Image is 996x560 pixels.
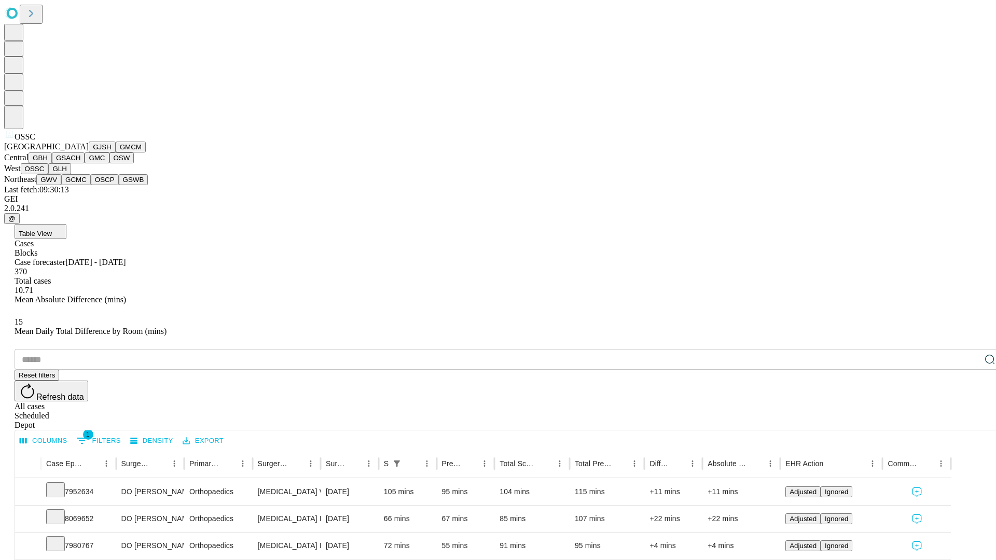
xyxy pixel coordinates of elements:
button: Menu [362,456,376,471]
button: Sort [153,456,167,471]
button: Menu [420,456,434,471]
div: 66 mins [384,506,432,532]
div: [MEDICAL_DATA] MEDIAL OR LATERAL MENISCECTOMY [258,506,315,532]
div: Orthopaedics [189,506,247,532]
button: Expand [20,510,36,528]
span: West [4,164,21,173]
button: Menu [934,456,948,471]
div: Surgeon Name [121,459,151,468]
div: Predicted In Room Duration [442,459,462,468]
div: 2.0.241 [4,204,992,213]
button: Menu [865,456,880,471]
button: Ignored [821,540,852,551]
span: Adjusted [790,488,817,496]
div: Absolute Difference [708,459,748,468]
div: Difference [649,459,670,468]
button: Sort [221,456,236,471]
button: Menu [552,456,567,471]
div: 115 mins [575,479,640,505]
div: Case Epic Id [46,459,84,468]
button: Menu [477,456,492,471]
button: Sort [289,456,303,471]
button: GWV [36,174,61,185]
button: GBH [29,152,52,163]
div: +22 mins [649,506,697,532]
span: 15 [15,317,23,326]
div: [DATE] [326,506,374,532]
span: Ignored [825,515,848,523]
button: Export [180,433,226,449]
div: Primary Service [189,459,219,468]
button: Refresh data [15,381,88,401]
span: 370 [15,267,27,276]
button: Density [128,433,176,449]
span: Case forecaster [15,258,65,267]
div: Orthopaedics [189,479,247,505]
button: Sort [824,456,839,471]
div: [MEDICAL_DATA] REMOVAL LOOSE BODY [258,533,315,559]
button: Ignored [821,513,852,524]
div: +11 mins [708,479,775,505]
span: Adjusted [790,515,817,523]
button: Menu [99,456,114,471]
div: +11 mins [649,479,697,505]
div: 8069652 [46,506,111,532]
button: Menu [627,456,642,471]
div: DO [PERSON_NAME] [PERSON_NAME] [121,533,179,559]
div: EHR Action [785,459,823,468]
div: DO [PERSON_NAME] [PERSON_NAME] [121,506,179,532]
button: Sort [538,456,552,471]
span: Adjusted [790,542,817,550]
div: 91 mins [500,533,564,559]
button: GCMC [61,174,91,185]
div: Orthopaedics [189,533,247,559]
button: Menu [303,456,318,471]
div: GEI [4,194,992,204]
span: Last fetch: 09:30:13 [4,185,69,194]
div: 7980767 [46,533,111,559]
span: Ignored [825,542,848,550]
button: OSSC [21,163,49,174]
button: Adjusted [785,513,821,524]
div: 95 mins [575,533,640,559]
button: OSW [109,152,134,163]
button: Menu [685,456,700,471]
div: 95 mins [442,479,490,505]
div: Surgery Name [258,459,288,468]
div: +4 mins [708,533,775,559]
button: GMCM [116,142,146,152]
button: GSACH [52,152,85,163]
button: Expand [20,483,36,501]
button: Expand [20,537,36,555]
button: GJSH [89,142,116,152]
span: Table View [19,230,52,237]
button: GLH [48,163,71,174]
span: Mean Absolute Difference (mins) [15,295,126,304]
div: Comments [888,459,918,468]
div: 105 mins [384,479,432,505]
div: 72 mins [384,533,432,559]
div: 107 mins [575,506,640,532]
button: Select columns [17,433,70,449]
div: 85 mins [500,506,564,532]
span: @ [8,215,16,222]
button: @ [4,213,20,224]
button: Menu [167,456,182,471]
span: OSSC [15,132,35,141]
div: 67 mins [442,506,490,532]
button: Sort [85,456,99,471]
button: Sort [347,456,362,471]
div: Total Scheduled Duration [500,459,537,468]
button: Sort [405,456,420,471]
button: Menu [763,456,778,471]
span: 10.71 [15,286,33,295]
button: Show filters [390,456,404,471]
button: Sort [919,456,934,471]
span: Ignored [825,488,848,496]
button: Ignored [821,486,852,497]
span: [DATE] - [DATE] [65,258,126,267]
div: Surgery Date [326,459,346,468]
div: 55 mins [442,533,490,559]
div: DO [PERSON_NAME] [PERSON_NAME] [121,479,179,505]
button: GMC [85,152,109,163]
